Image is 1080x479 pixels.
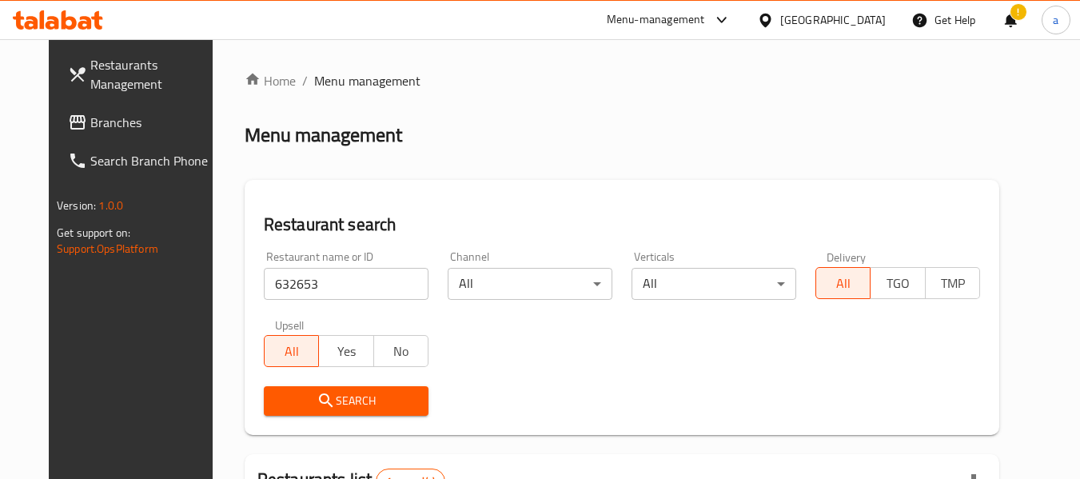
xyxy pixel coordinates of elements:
span: Restaurants Management [90,55,217,94]
div: All [632,268,796,300]
input: Search for restaurant name or ID.. [264,268,428,300]
span: 1.0.0 [98,195,123,216]
li: / [302,71,308,90]
span: TMP [932,272,974,295]
button: Yes [318,335,373,367]
button: No [373,335,428,367]
span: All [823,272,864,295]
span: All [271,340,313,363]
span: Search Branch Phone [90,151,217,170]
span: Menu management [314,71,420,90]
span: Get support on: [57,222,130,243]
div: All [448,268,612,300]
button: All [264,335,319,367]
a: Branches [55,103,229,142]
button: All [815,267,871,299]
h2: Restaurant search [264,213,980,237]
h2: Menu management [245,122,402,148]
a: Support.OpsPlatform [57,238,158,259]
label: Upsell [275,319,305,330]
button: TMP [925,267,980,299]
span: Branches [90,113,217,132]
nav: breadcrumb [245,71,999,90]
label: Delivery [827,251,867,262]
span: Version: [57,195,96,216]
a: Search Branch Phone [55,142,229,180]
a: Home [245,71,296,90]
a: Restaurants Management [55,46,229,103]
span: No [381,340,422,363]
button: Search [264,386,428,416]
div: [GEOGRAPHIC_DATA] [780,11,886,29]
span: TGO [877,272,919,295]
span: Yes [325,340,367,363]
button: TGO [870,267,925,299]
span: Search [277,391,416,411]
span: a [1053,11,1058,29]
div: Menu-management [607,10,705,30]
